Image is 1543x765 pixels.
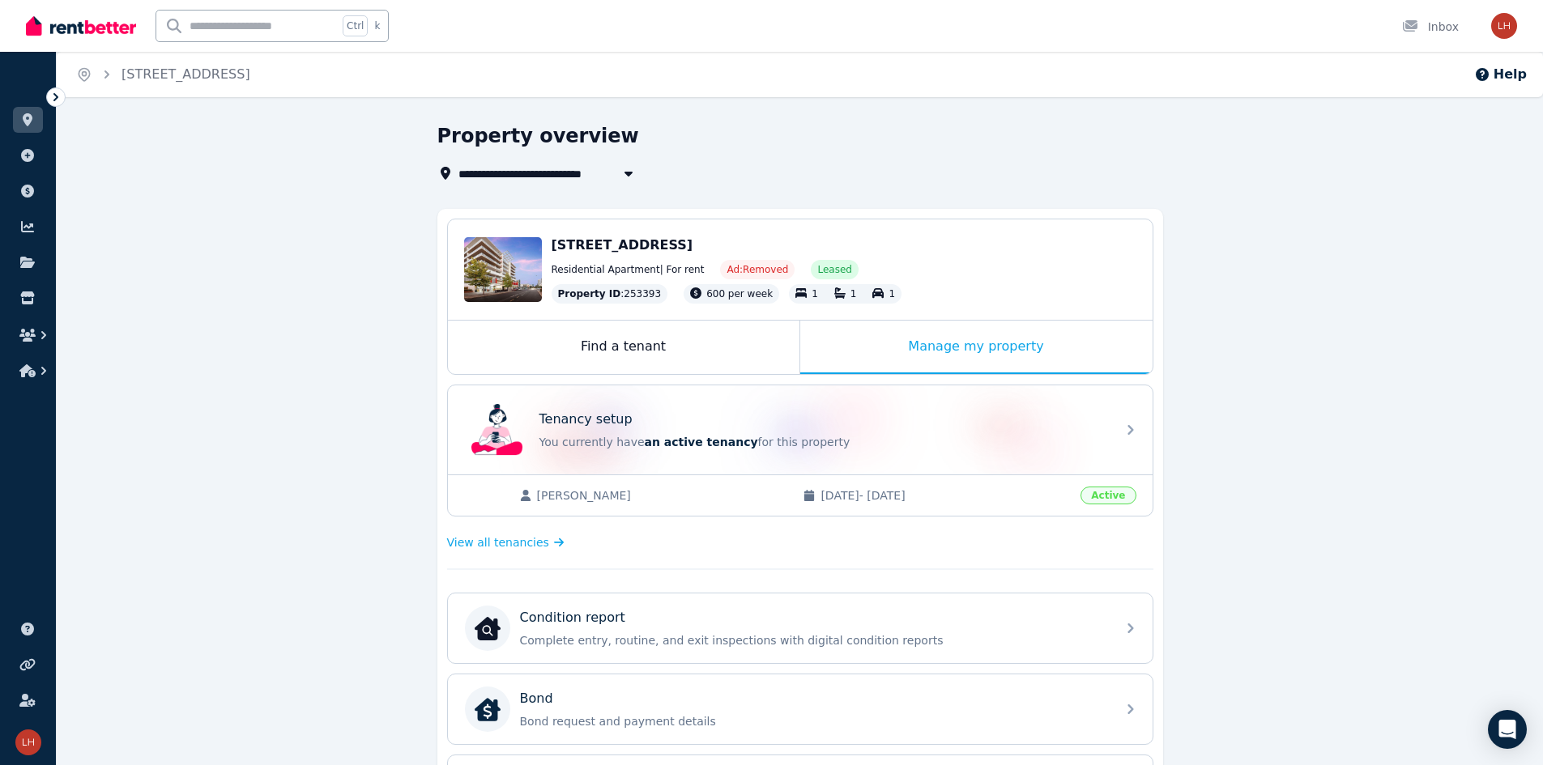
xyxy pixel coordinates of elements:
p: You currently have for this property [539,434,1106,450]
button: Help [1474,65,1527,84]
h1: Property overview [437,123,639,149]
a: BondBondBond request and payment details [448,674,1153,744]
div: Open Intercom Messenger [1488,710,1527,749]
span: k [374,19,380,32]
a: Condition reportCondition reportComplete entry, routine, and exit inspections with digital condit... [448,593,1153,663]
img: RentBetter [26,14,136,38]
div: Inbox [1402,19,1459,35]
img: Leandro Hsiung [15,729,41,755]
div: : 253393 [552,284,668,304]
div: Manage my property [800,321,1153,374]
span: Ctrl [343,15,368,36]
span: Active [1081,487,1136,504]
img: Condition report [475,615,501,641]
span: Residential Apartment | For rent [552,263,705,276]
p: Bond request and payment details [520,713,1106,729]
p: Bond [520,689,553,708]
p: Tenancy setup [539,410,633,429]
span: [DATE] - [DATE] [821,487,1071,504]
span: 1 [889,288,895,300]
span: View all tenancies [447,534,549,550]
p: Condition report [520,608,625,627]
span: [STREET_ADDRESS] [552,237,693,253]
img: Leandro Hsiung [1491,13,1517,39]
span: 600 per week [706,288,773,300]
span: 1 [850,288,857,300]
img: Tenancy setup [471,404,523,456]
p: Complete entry, routine, and exit inspections with digital condition reports [520,632,1106,648]
span: an active tenancy [645,436,758,448]
a: Tenancy setupTenancy setupYou currently havean active tenancyfor this property [448,385,1153,474]
div: Find a tenant [448,321,799,374]
span: Property ID [558,287,621,300]
span: [PERSON_NAME] [537,487,787,504]
span: Leased [817,263,851,276]
a: View all tenancies [447,534,565,550]
span: Ad: Removed [727,263,788,276]
nav: Breadcrumb [57,52,270,97]
a: [STREET_ADDRESS] [121,66,250,82]
img: Bond [475,696,501,722]
span: 1 [812,288,818,300]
